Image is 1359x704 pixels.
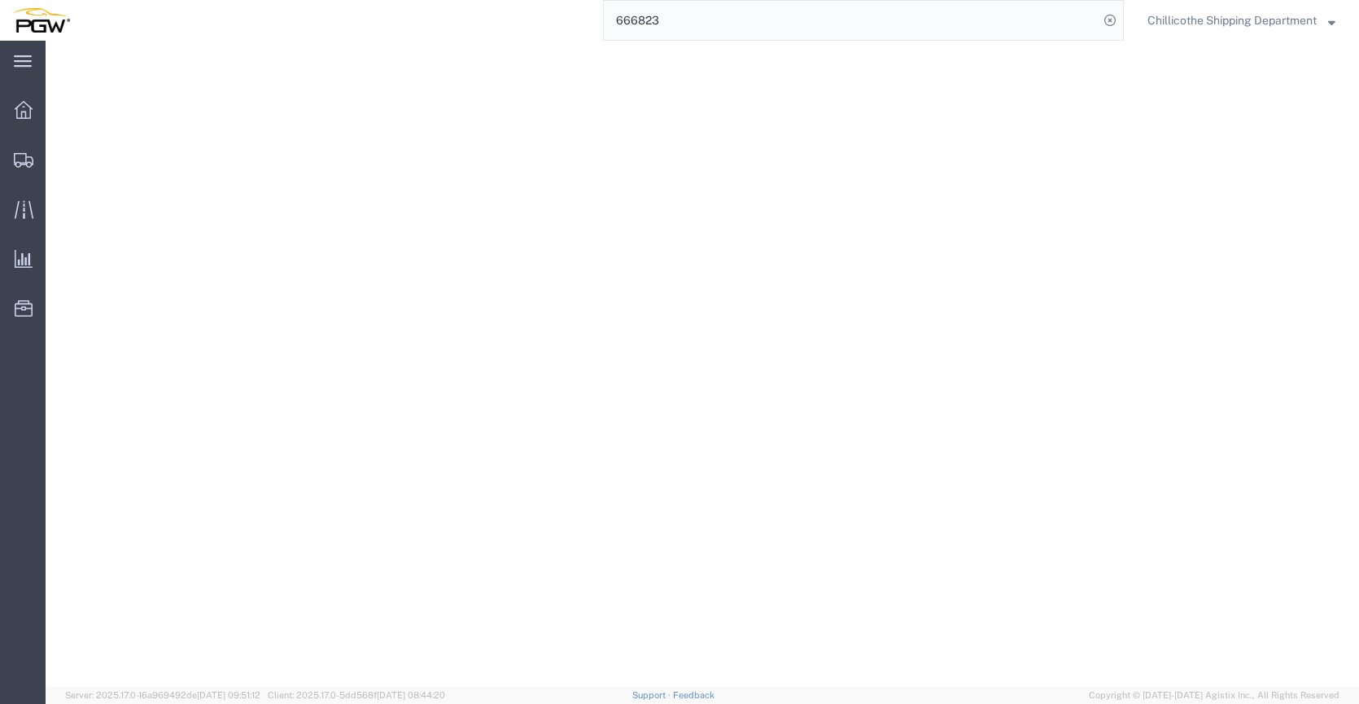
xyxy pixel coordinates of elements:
[65,690,260,700] span: Server: 2025.17.0-16a969492de
[11,8,70,33] img: logo
[197,690,260,700] span: [DATE] 09:51:12
[268,690,445,700] span: Client: 2025.17.0-5dd568f
[604,1,1099,40] input: Search for shipment number, reference number
[632,690,673,700] a: Support
[377,690,445,700] span: [DATE] 08:44:20
[46,41,1359,687] iframe: FS Legacy Container
[673,690,714,700] a: Feedback
[1089,689,1339,702] span: Copyright © [DATE]-[DATE] Agistix Inc., All Rights Reserved
[1147,11,1317,29] span: Chillicothe Shipping Department
[1147,11,1336,30] button: Chillicothe Shipping Department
